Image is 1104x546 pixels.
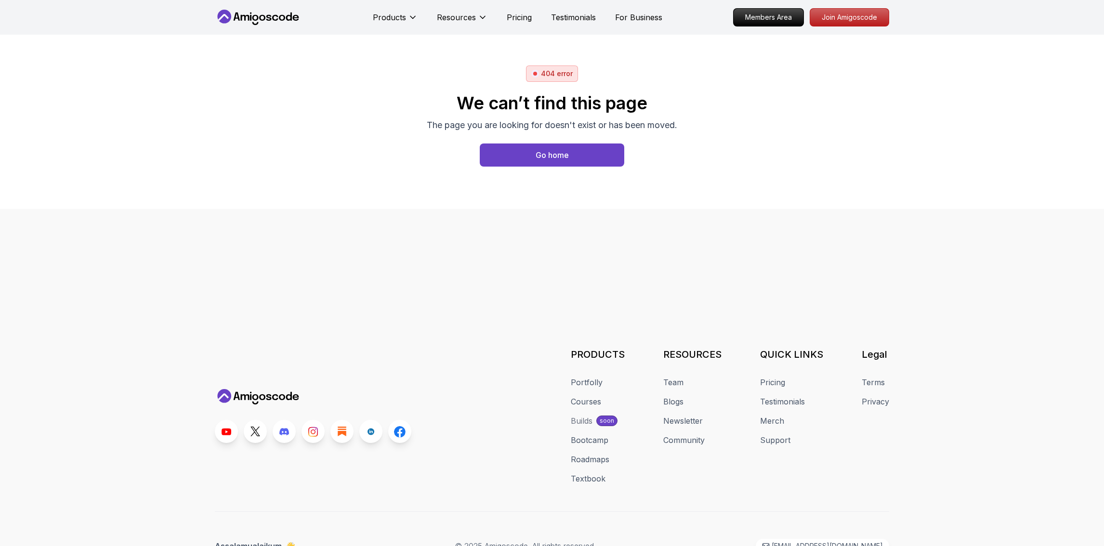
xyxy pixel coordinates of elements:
p: Resources [437,12,476,23]
a: Youtube link [215,420,238,443]
a: Home page [480,143,624,167]
a: Support [760,434,790,446]
a: Members Area [733,8,804,26]
a: Portfolly [571,377,603,388]
button: Go home [480,143,624,167]
a: For Business [615,12,662,23]
div: Builds [571,415,592,427]
a: Privacy [862,396,889,407]
p: Members Area [734,9,803,26]
a: Roadmaps [571,454,609,465]
a: Testimonials [760,396,805,407]
a: Team [663,377,683,388]
a: Textbook [571,473,605,484]
a: Blogs [663,396,683,407]
a: Bootcamp [571,434,608,446]
a: Instagram link [302,420,325,443]
a: Pricing [507,12,532,23]
p: The page you are looking for doesn't exist or has been moved. [427,118,677,132]
p: 404 error [541,69,573,78]
a: Newsletter [663,415,703,427]
a: Join Amigoscode [810,8,889,26]
h3: RESOURCES [663,348,722,361]
a: Twitter link [244,420,267,443]
p: Products [373,12,406,23]
h2: We can’t find this page [427,93,677,113]
div: Go home [536,149,569,161]
h3: PRODUCTS [571,348,625,361]
a: Pricing [760,377,785,388]
button: Products [373,12,418,31]
p: soon [600,417,614,425]
a: Community [663,434,705,446]
h3: QUICK LINKS [760,348,823,361]
p: Join Amigoscode [810,9,889,26]
h3: Legal [862,348,889,361]
a: Terms [862,377,885,388]
a: Merch [760,415,784,427]
a: Facebook link [388,420,411,443]
a: Testimonials [551,12,596,23]
a: Blog link [330,420,354,443]
a: LinkedIn link [359,420,382,443]
button: Resources [437,12,487,31]
a: Discord link [273,420,296,443]
a: Courses [571,396,601,407]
